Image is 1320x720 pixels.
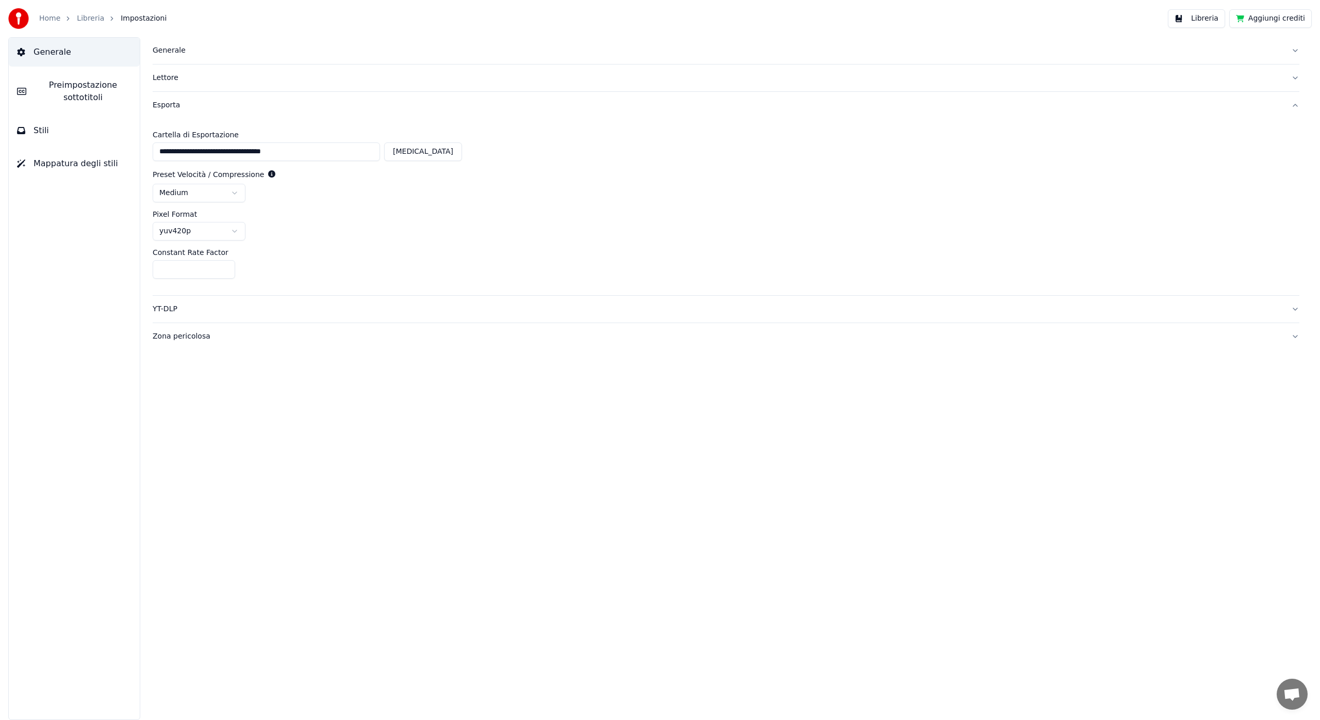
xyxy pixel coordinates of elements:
[153,92,1299,119] button: Esporta
[153,304,1283,314] div: YT-DLP
[34,157,118,170] span: Mappatura degli stili
[153,323,1299,350] button: Zona pericolosa
[9,71,140,112] button: Preimpostazione sottotitoli
[153,211,197,218] label: Pixel Format
[1168,9,1225,28] button: Libreria
[153,331,1283,342] div: Zona pericolosa
[34,46,71,58] span: Generale
[153,45,1283,56] div: Generale
[77,13,104,24] a: Libreria
[35,79,131,104] span: Preimpostazione sottotitoli
[384,142,462,161] button: [MEDICAL_DATA]
[9,116,140,145] button: Stili
[9,38,140,67] button: Generale
[153,100,1283,110] div: Esporta
[153,296,1299,323] button: YT-DLP
[153,249,228,256] label: Constant Rate Factor
[153,37,1299,64] button: Generale
[153,131,462,138] label: Cartella di Esportazione
[34,124,49,137] span: Stili
[121,13,167,24] span: Impostazioni
[8,8,29,29] img: youka
[153,119,1299,295] div: Esporta
[39,13,167,24] nav: breadcrumb
[153,73,1283,83] div: Lettore
[9,149,140,178] button: Mappatura degli stili
[153,171,264,178] label: Preset Velocità / Compressione
[153,65,1299,91] button: Lettore
[1277,679,1308,710] div: Aprire la chat
[1229,9,1312,28] button: Aggiungi crediti
[39,13,60,24] a: Home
